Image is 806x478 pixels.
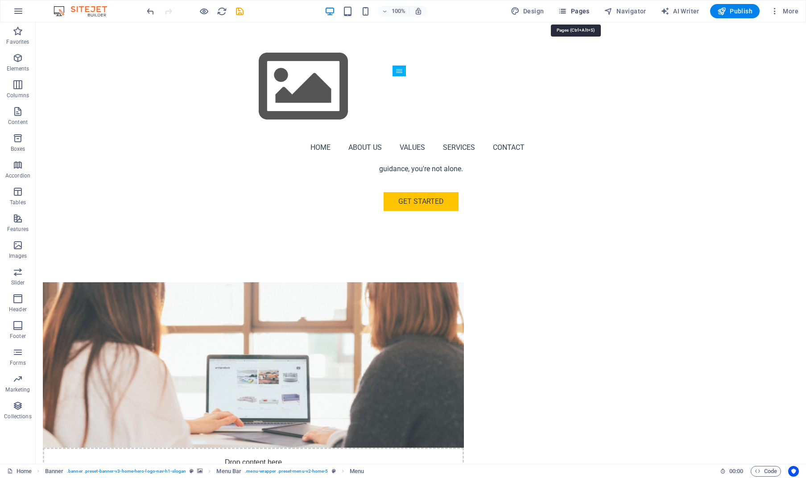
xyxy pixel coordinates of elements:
span: Click to select. Double-click to edit [216,466,241,477]
h6: Session time [720,466,744,477]
button: AI Writer [657,4,703,18]
i: Save (Ctrl+S) [235,6,245,16]
h6: 100% [391,6,405,16]
p: Columns [7,92,29,99]
button: save [234,6,245,16]
button: Usercentrics [788,466,799,477]
span: 00 00 [729,466,743,477]
p: Favorites [6,38,29,45]
p: Forms [10,359,26,367]
span: Click to select. Double-click to edit [45,466,64,477]
p: Boxes [11,145,25,152]
span: More [770,7,798,16]
p: Collections [4,413,31,420]
img: Editor Logo [51,6,118,16]
span: . banner .preset-banner-v3-home-hero-logo-nav-h1-slogan [67,466,186,477]
nav: breadcrumb [45,466,364,477]
span: Publish [717,7,752,16]
p: Slider [11,279,25,286]
button: undo [145,6,156,16]
i: This element is a customizable preset [332,469,336,474]
button: More [767,4,802,18]
button: 100% [378,6,409,16]
p: Header [9,306,27,313]
p: Footer [10,333,26,340]
span: Navigator [604,7,646,16]
button: Publish [710,4,760,18]
button: Pages [554,4,593,18]
p: Tables [10,199,26,206]
i: This element is a customizable preset [190,469,194,474]
button: Code [751,466,781,477]
span: Code [755,466,777,477]
span: Design [511,7,544,16]
i: On resize automatically adjust zoom level to fit chosen device. [414,7,422,15]
p: Images [9,252,27,260]
button: Navigator [600,4,650,18]
button: Design [507,4,548,18]
p: Content [8,119,28,126]
button: reload [216,6,227,16]
p: Marketing [5,386,30,393]
a: Click to cancel selection. Double-click to open Pages [7,466,32,477]
i: Reload page [217,6,227,16]
span: . menu-wrapper .preset-menu-v2-home-5 [245,466,328,477]
i: This element contains a background [197,469,203,474]
span: AI Writer [661,7,699,16]
p: Elements [7,65,29,72]
div: Design (Ctrl+Alt+Y) [507,4,548,18]
span: Pages [558,7,589,16]
i: Undo: Change logo type (Ctrl+Z) [145,6,156,16]
p: Features [7,226,29,233]
p: Accordion [5,172,30,179]
span: Click to select. Double-click to edit [350,466,364,477]
span: : [736,468,737,474]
